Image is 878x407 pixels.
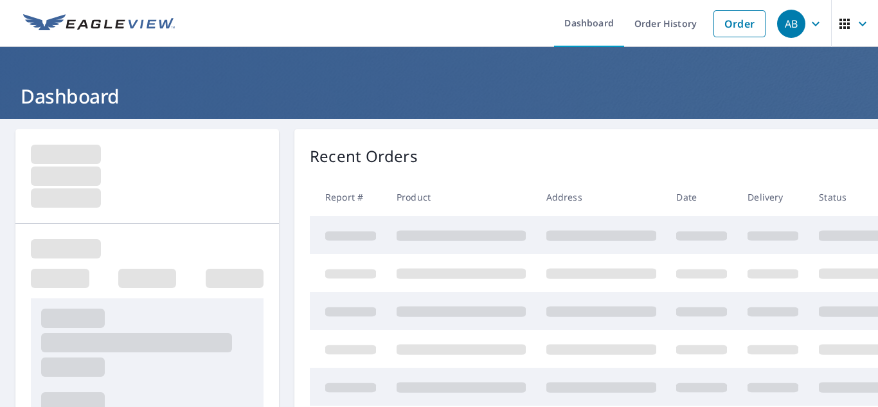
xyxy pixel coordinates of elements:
div: AB [777,10,805,38]
p: Recent Orders [310,145,418,168]
img: EV Logo [23,14,175,33]
h1: Dashboard [15,83,863,109]
th: Product [386,178,536,216]
th: Report # [310,178,386,216]
th: Delivery [737,178,809,216]
th: Address [536,178,667,216]
a: Order [713,10,766,37]
th: Date [666,178,737,216]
